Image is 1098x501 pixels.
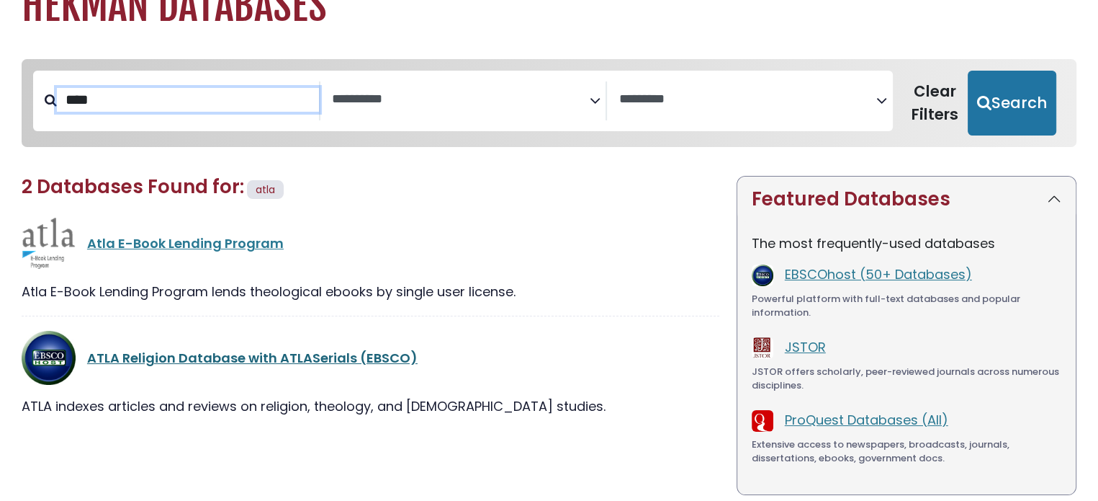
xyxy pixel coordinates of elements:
[22,282,719,301] div: Atla E-Book Lending Program lends theological ebooks by single user license.
[752,292,1061,320] div: Powerful platform with full-text databases and popular information.
[752,365,1061,393] div: JSTOR offers scholarly, peer-reviewed journals across numerous disciplines.
[785,265,972,283] a: EBSCOhost (50+ Databases)
[752,438,1061,466] div: Extensive access to newspapers, broadcasts, journals, dissertations, ebooks, government docs.
[901,71,968,136] button: Clear Filters
[87,234,284,252] a: Atla E-Book Lending Program
[22,396,719,416] div: ATLA indexes articles and reviews on religion, theology, and [DEMOGRAPHIC_DATA] studies.
[737,177,1076,222] button: Featured Databases
[618,92,876,107] textarea: Search
[87,349,418,367] a: ATLA Religion Database with ATLASerials (EBSCO)
[22,59,1076,147] nav: Search filters
[57,88,319,112] input: Search database by title or keyword
[256,182,275,197] span: atla
[332,92,590,107] textarea: Search
[22,174,244,200] span: 2 Databases Found for:
[785,411,948,429] a: ProQuest Databases (All)
[968,71,1056,136] button: Submit for Search Results
[785,338,826,356] a: JSTOR
[752,234,1061,253] p: The most frequently-used databases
